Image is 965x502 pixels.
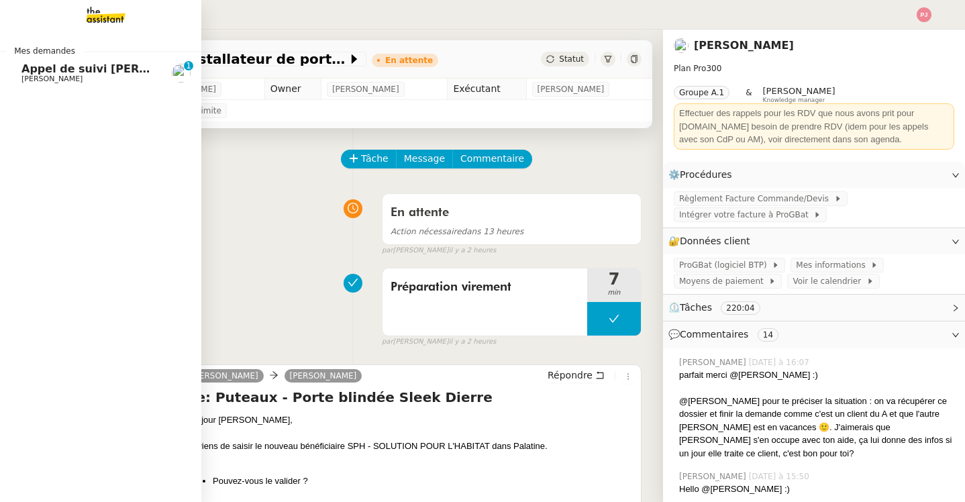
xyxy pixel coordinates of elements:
[285,370,362,382] a: [PERSON_NAME]
[680,236,750,246] span: Données client
[663,228,965,254] div: 🔐Données client
[663,295,965,321] div: ⏲️Tâches 220:04
[391,207,449,219] span: En attente
[186,370,264,382] a: [PERSON_NAME]
[404,151,445,166] span: Message
[449,245,497,256] span: il y a 2 heures
[680,302,712,313] span: Tâches
[679,356,749,368] span: [PERSON_NAME]
[679,208,813,221] span: Intégrer votre facture à ProGBat
[793,274,866,288] span: Voir le calendrier
[679,274,768,288] span: Moyens de paiement
[460,151,524,166] span: Commentaire
[679,483,954,496] div: Hello @[PERSON_NAME] :)
[391,227,523,236] span: dans 13 heures
[396,150,453,168] button: Message
[264,79,321,100] td: Owner
[449,336,497,348] span: il y a 2 heures
[172,64,191,83] img: users%2FW4OQjB9BRtYK2an7yusO0WsYLsD3%2Favatar%2F28027066-518b-424c-8476-65f2e549ac29
[763,97,825,104] span: Knowledge manager
[668,302,771,313] span: ⏲️
[679,192,834,205] span: Règlement Facture Commande/Devis
[548,368,593,382] span: Répondre
[559,54,584,64] span: Statut
[361,151,389,166] span: Tâche
[341,150,397,168] button: Tâche
[679,395,954,460] div: @[PERSON_NAME] pour te préciser la situation : on va récupérer ce dossier et finir la demande com...
[721,301,760,315] nz-tag: 220:04
[21,74,83,83] span: [PERSON_NAME]
[763,86,835,96] span: [PERSON_NAME]
[186,440,636,453] div: Je viens de saisir le nouveau bénéficiaire SPH - SOLUTION POUR L'HABITAT dans Palatine.
[680,169,732,180] span: Procédures
[917,7,931,22] img: svg
[184,61,193,70] nz-badge-sup: 1
[452,150,532,168] button: Commentaire
[663,321,965,348] div: 💬Commentaires 14
[448,79,526,100] td: Exécutant
[543,368,609,383] button: Répondre
[663,162,965,188] div: ⚙️Procédures
[758,328,778,342] nz-tag: 14
[538,83,605,96] span: [PERSON_NAME]
[186,388,636,407] h4: Re: Puteaux - Porte blindée Sleek Dierre
[679,258,772,272] span: ProGBat (logiciel BTP)
[382,245,496,256] small: [PERSON_NAME]
[796,258,870,272] span: Mes informations
[746,86,752,103] span: &
[332,83,399,96] span: [PERSON_NAME]
[382,245,393,256] span: par
[391,277,579,297] span: Préparation virement
[587,271,641,287] span: 7
[587,287,641,299] span: min
[679,368,954,382] div: parfait merci @[PERSON_NAME] :)
[668,329,784,340] span: 💬
[382,336,496,348] small: [PERSON_NAME]
[674,86,729,99] nz-tag: Groupe A.1
[21,62,257,75] span: Appel de suivi [PERSON_NAME]-Riottot
[213,474,636,488] li: Pouvez-vous le valider ?
[679,107,949,146] div: Effectuer des rappels pour les RDV que nous avons prit pour [DOMAIN_NAME] besoin de prendre RDV (...
[674,38,689,53] img: users%2F2TyHGbgGwwZcFhdWHiwf3arjzPD2%2Favatar%2F1545394186276.jpeg
[679,470,749,483] span: [PERSON_NAME]
[70,52,348,66] span: Rechercher un installateur de porte blindée
[668,167,738,183] span: ⚙️
[186,61,191,73] p: 1
[391,227,462,236] span: Action nécessaire
[668,234,756,249] span: 🔐
[680,329,748,340] span: Commentaires
[385,56,433,64] div: En attente
[749,470,812,483] span: [DATE] à 15:50
[749,356,812,368] span: [DATE] à 16:07
[674,64,706,73] span: Plan Pro
[186,413,636,427] div: Bonjour [PERSON_NAME],
[706,64,721,73] span: 300
[382,336,393,348] span: par
[694,39,794,52] a: [PERSON_NAME]
[763,86,835,103] app-user-label: Knowledge manager
[6,44,83,58] span: Mes demandes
